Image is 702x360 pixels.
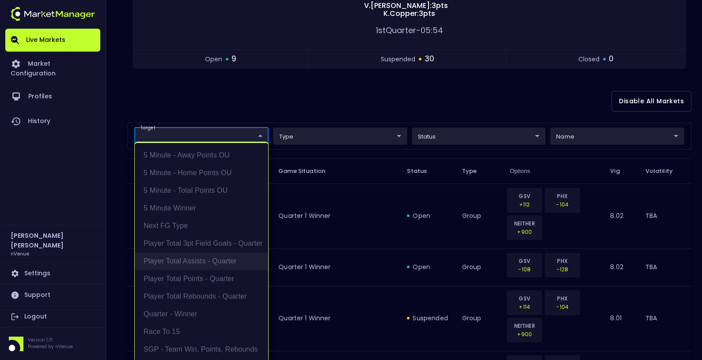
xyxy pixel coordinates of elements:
li: 5 Minute - Total Points OU [135,182,268,199]
li: Player Total Points - Quarter [135,270,268,288]
li: Race to 15 [135,323,268,341]
li: Player Total Rebounds - Quarter [135,288,268,305]
li: Player Total Assists - Quarter [135,252,268,270]
li: 5 Minute Winner [135,199,268,217]
li: Player Total 3pt Field Goals - Quarter [135,235,268,252]
li: Next FG Type [135,217,268,235]
li: 5 Minute - Away Points OU [135,146,268,164]
li: 5 Minute - Home Points OU [135,164,268,182]
li: Quarter - Winner [135,305,268,323]
li: SGP - Team Win, Points, Rebounds [135,341,268,358]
